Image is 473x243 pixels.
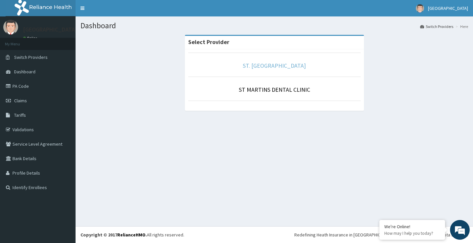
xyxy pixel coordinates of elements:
span: [GEOGRAPHIC_DATA] [428,5,468,11]
span: Claims [14,98,27,104]
span: We're online! [38,77,91,143]
a: ST MARTINS DENTAL CLINIC [239,86,310,93]
div: Redefining Heath Insurance in [GEOGRAPHIC_DATA] using Telemedicine and Data Science! [294,231,468,238]
a: RelianceHMO [117,232,146,238]
p: How may I help you today? [384,231,440,236]
span: Dashboard [14,69,35,75]
div: Minimize live chat window [108,3,124,19]
p: [GEOGRAPHIC_DATA] [23,27,77,33]
span: Switch Providers [14,54,48,60]
h1: Dashboard [80,21,468,30]
img: d_794563401_company_1708531726252_794563401 [12,33,27,49]
strong: Copyright © 2017 . [80,232,147,238]
img: User Image [416,4,424,12]
img: User Image [3,20,18,35]
strong: Select Provider [188,38,229,46]
a: ST. [GEOGRAPHIC_DATA] [243,62,306,69]
a: Online [23,36,39,40]
textarea: Type your message and hit 'Enter' [3,168,125,191]
span: Tariffs [14,112,26,118]
footer: All rights reserved. [76,226,473,243]
div: Chat with us now [34,37,110,45]
a: Switch Providers [420,24,453,29]
li: Here [454,24,468,29]
div: We're Online! [384,224,440,230]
